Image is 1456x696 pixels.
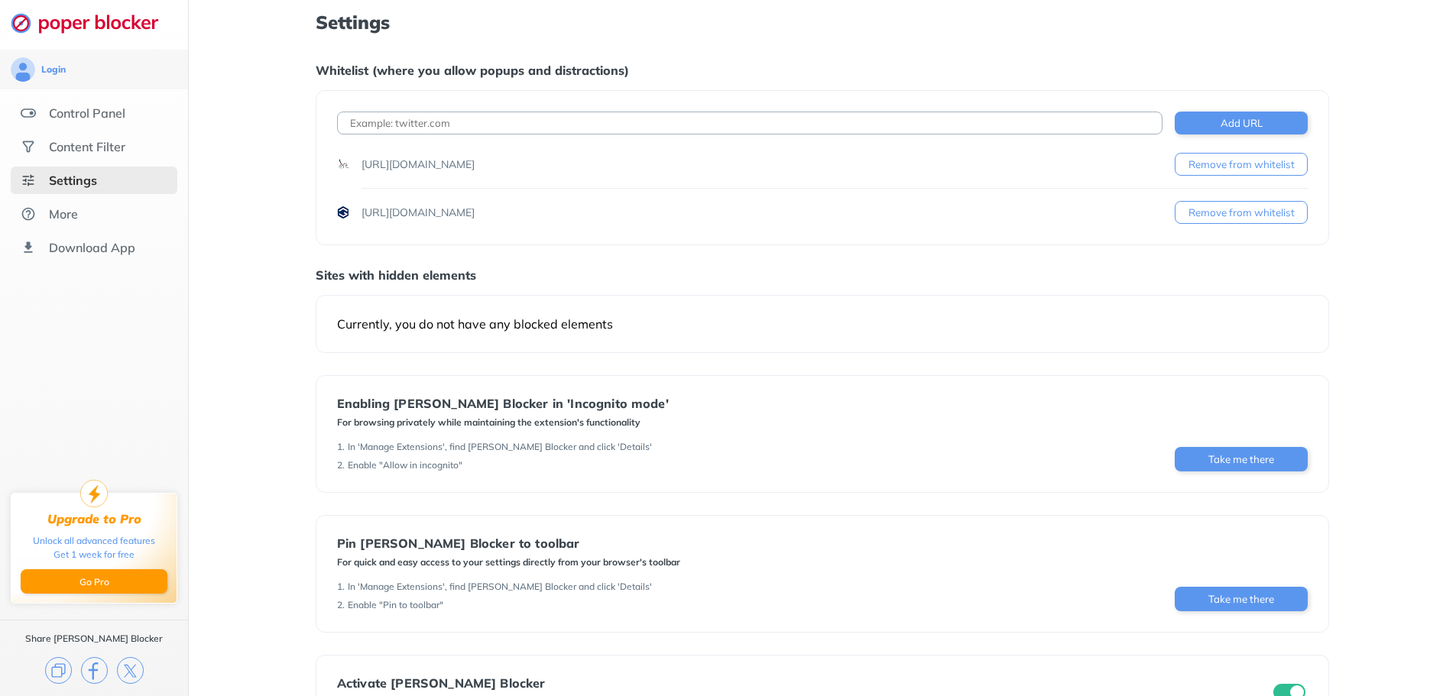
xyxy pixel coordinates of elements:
[362,205,475,220] div: [URL][DOMAIN_NAME]
[337,158,349,170] img: favicons
[1175,587,1308,611] button: Take me there
[337,206,349,219] img: favicons
[348,581,652,593] div: In 'Manage Extensions', find [PERSON_NAME] Blocker and click 'Details'
[11,12,175,34] img: logo-webpage.svg
[49,173,97,188] div: Settings
[1175,201,1308,224] button: Remove from whitelist
[21,569,167,594] button: Go Pro
[337,556,680,568] div: For quick and easy access to your settings directly from your browser's toolbar
[81,657,108,684] img: facebook.svg
[337,536,680,550] div: Pin [PERSON_NAME] Blocker to toolbar
[337,316,1308,332] div: Currently, you do not have any blocked elements
[316,12,1329,32] h1: Settings
[11,57,35,82] img: avatar.svg
[337,676,546,690] div: Activate [PERSON_NAME] Blocker
[117,657,144,684] img: x.svg
[1175,447,1308,471] button: Take me there
[348,441,652,453] div: In 'Manage Extensions', find [PERSON_NAME] Blocker and click 'Details'
[54,548,135,562] div: Get 1 week for free
[25,633,163,645] div: Share [PERSON_NAME] Blocker
[49,105,125,121] div: Control Panel
[41,63,66,76] div: Login
[49,139,125,154] div: Content Filter
[337,581,345,593] div: 1 .
[337,459,345,471] div: 2 .
[80,480,108,507] img: upgrade-to-pro.svg
[348,599,443,611] div: Enable "Pin to toolbar"
[1175,112,1308,134] button: Add URL
[45,657,72,684] img: copy.svg
[21,173,36,188] img: settings-selected.svg
[316,63,1329,78] div: Whitelist (where you allow popups and distractions)
[348,459,462,471] div: Enable "Allow in incognito"
[1175,153,1308,176] button: Remove from whitelist
[49,206,78,222] div: More
[49,240,135,255] div: Download App
[337,416,669,429] div: For browsing privately while maintaining the extension's functionality
[337,441,345,453] div: 1 .
[33,534,155,548] div: Unlock all advanced features
[21,206,36,222] img: about.svg
[47,512,141,526] div: Upgrade to Pro
[337,112,1163,134] input: Example: twitter.com
[337,397,669,410] div: Enabling [PERSON_NAME] Blocker in 'Incognito mode'
[362,157,475,172] div: [URL][DOMAIN_NAME]
[337,599,345,611] div: 2 .
[21,139,36,154] img: social.svg
[21,240,36,255] img: download-app.svg
[316,267,1329,283] div: Sites with hidden elements
[21,105,36,121] img: features.svg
